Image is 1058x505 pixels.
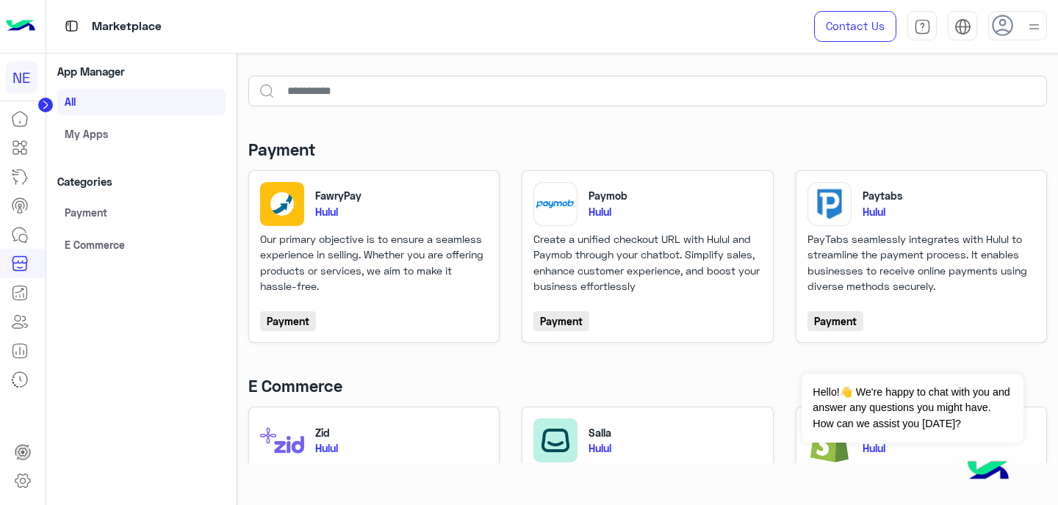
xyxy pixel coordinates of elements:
span: Hello!👋 We're happy to chat with you and answer any questions you might have. How can we assist y... [802,374,1023,443]
p: Salla [589,425,611,440]
div: PayTabs seamlessly integrates with Hulul to streamline the payment process. It enables businesses... [807,231,1036,305]
a: Payment [57,199,226,225]
a: PaymobPaymobHululCreate a unified checkout URL with Hulul and Paymob through your chatbot. Simpli... [533,182,762,332]
p: FawryPay [315,188,361,203]
h6: App Manager [57,65,226,78]
div: Payment [533,311,589,331]
img: Zid [260,418,304,462]
h4: E Commerce [248,376,342,396]
img: search [259,84,274,98]
h4: Payment [248,139,315,159]
a: Contact Us [814,11,896,42]
a: tab [907,11,937,42]
img: FawryPay [260,182,304,226]
a: PaytabsPaytabsHululPayTabs seamlessly integrates with Hulul to streamline the payment process. It... [807,182,1036,332]
div: Create a unified checkout URL with Hulul and Paymob through your chatbot. Simplify sales, enhance... [533,231,762,305]
img: profile [1025,18,1043,36]
img: Salla [533,418,577,462]
img: tab [954,18,971,35]
a: E Commerce [57,231,226,258]
p: Our primary objective is to ensure a seamless experience in selling. Whether you are offering pro... [260,231,489,294]
p: Hulul [589,440,762,456]
h6: Categories [57,175,226,188]
img: hulul-logo.png [962,446,1014,498]
img: Logo [6,11,35,42]
img: Paymob [533,182,577,226]
div: Payment [807,311,863,331]
p: Zid [315,425,330,440]
p: Hulul [863,204,1036,219]
div: NE [6,62,37,93]
p: Hulul [589,204,762,219]
p: Hulul [863,440,1036,456]
img: tab [62,17,81,35]
p: Marketplace [92,17,162,37]
p: Hulul [315,440,489,456]
img: Paytabs [807,182,852,226]
p: Paytabs [863,188,902,203]
p: Paymob [589,188,627,203]
img: tab [914,18,931,35]
a: FawryPayFawryPayHululOur primary objective is to ensure a seamless experience in selling. Whether... [260,182,489,332]
a: All [57,89,226,115]
p: Hulul [315,204,489,219]
div: Payment [260,311,316,331]
a: My apps [57,120,226,147]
